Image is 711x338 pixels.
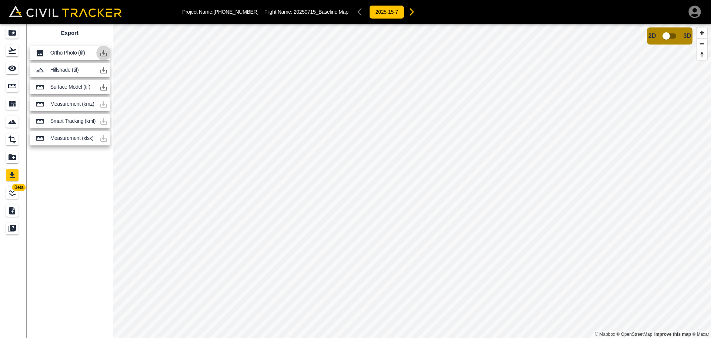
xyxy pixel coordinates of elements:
button: Zoom in [697,27,707,38]
span: 2D [648,33,656,39]
p: Flight Name: [264,9,348,15]
span: 3D [684,33,691,39]
a: Mapbox [595,332,615,337]
canvas: Map [113,24,711,338]
p: Project Name: [PHONE_NUMBER] [182,9,258,15]
img: Civil Tracker [9,6,121,17]
button: 2025-15-7 [369,5,404,19]
a: Maxar [692,332,709,337]
button: Zoom out [697,38,707,49]
a: Map feedback [654,332,691,337]
span: 20250715_Baseline Map [294,9,348,15]
button: Reset bearing to north [697,49,707,60]
a: OpenStreetMap [617,332,652,337]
